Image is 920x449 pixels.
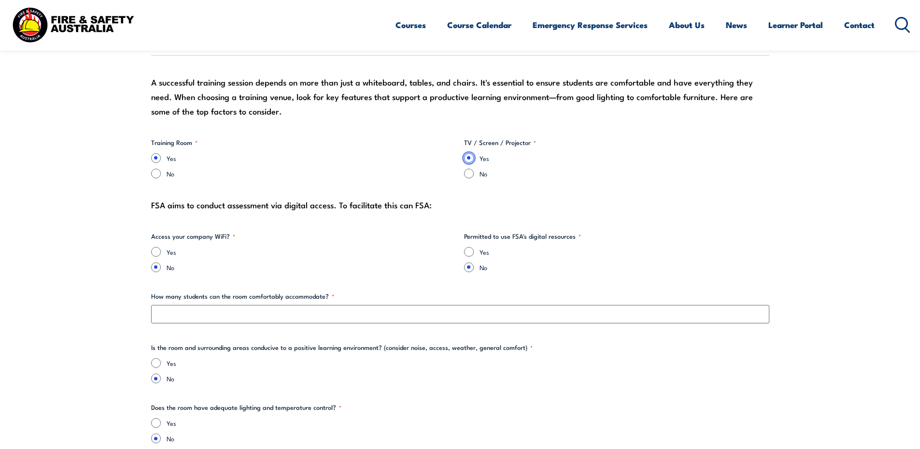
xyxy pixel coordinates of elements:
a: Courses [396,12,426,38]
label: Yes [167,153,456,163]
label: How many students can the room comfortably accommodate? [151,291,769,301]
label: No [167,262,456,272]
a: Learner Portal [768,12,823,38]
label: Yes [480,247,769,257]
label: No [167,374,769,383]
legend: Permitted to use FSA's digital resources [464,232,581,241]
label: Yes [167,418,769,428]
label: Yes [480,153,769,163]
label: No [167,434,769,443]
div: A successful training session depends on more than just a whiteboard, tables, and chairs. It's es... [151,75,769,118]
label: No [480,262,769,272]
legend: TV / Screen / Projector [464,138,536,147]
a: Emergency Response Services [533,12,648,38]
label: Yes [167,358,769,368]
label: No [167,169,456,178]
legend: Access your company WiFi? [151,232,235,241]
a: Contact [844,12,875,38]
legend: Does the room have adequate lighting and temperature control? [151,403,341,412]
legend: Training Room [151,138,198,147]
label: Yes [167,247,456,257]
a: About Us [669,12,705,38]
legend: Is the room and surrounding areas conducive to a positive learning environment? (consider noise, ... [151,343,533,352]
div: FSA aims to conduct assessment via digital access. To facilitate this can FSA: [151,198,769,212]
a: Course Calendar [447,12,511,38]
a: News [726,12,747,38]
h3: Facilities checklist [151,40,769,51]
label: No [480,169,769,178]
